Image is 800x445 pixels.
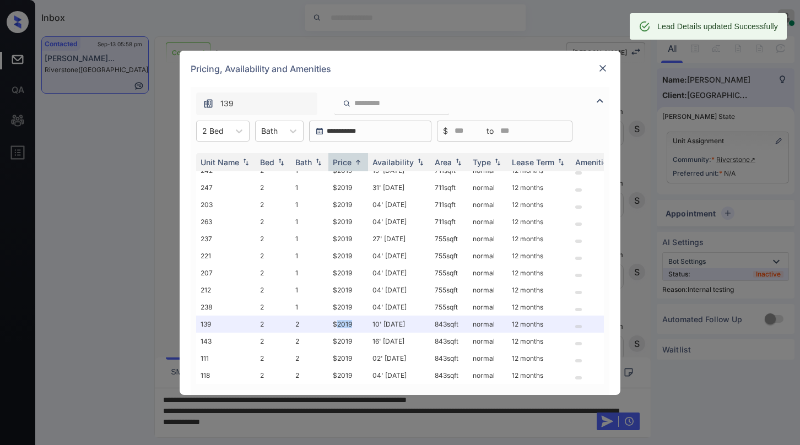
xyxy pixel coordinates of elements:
img: icon-zuma [343,99,351,108]
td: 843 sqft [430,367,468,384]
td: 755 sqft [430,281,468,299]
td: normal [468,213,507,230]
td: 207 [196,264,256,281]
td: 1 [291,230,328,247]
td: 2 [256,213,291,230]
td: 16' [DATE] [368,333,430,350]
td: 12 months [507,213,571,230]
td: 02' [DATE] [368,350,430,367]
td: 2 [256,281,291,299]
td: 1 [291,264,328,281]
td: 755 sqft [430,247,468,264]
td: 238 [196,299,256,316]
td: 263 [196,213,256,230]
td: 04' [DATE] [368,213,430,230]
td: 1 [291,196,328,213]
td: 12 months [507,179,571,196]
td: 2 [256,230,291,247]
td: 12 months [507,264,571,281]
td: $2019 [328,247,368,264]
td: 755 sqft [430,299,468,316]
img: sorting [275,158,287,166]
td: $2019 [328,367,368,384]
span: 139 [220,97,234,110]
td: normal [468,264,507,281]
td: normal [468,247,507,264]
td: 1 [291,247,328,264]
td: 2 [256,333,291,350]
td: 12 months [507,350,571,367]
td: 12 months [507,196,571,213]
div: Price [333,158,352,167]
td: $2019 [328,230,368,247]
td: $2019 [328,179,368,196]
div: Area [435,158,452,167]
td: 04' [DATE] [368,264,430,281]
img: sorting [555,158,566,166]
td: 12 months [507,281,571,299]
td: normal [468,281,507,299]
td: $2019 [328,333,368,350]
td: 2 [291,350,328,367]
td: 843 sqft [430,316,468,333]
td: 04' [DATE] [368,299,430,316]
img: sorting [240,158,251,166]
img: icon-zuma [203,98,214,109]
td: 31' [DATE] [368,179,430,196]
td: normal [468,367,507,384]
td: 12 months [507,316,571,333]
td: 12 months [507,230,571,247]
td: 2 [256,179,291,196]
div: Availability [372,158,414,167]
td: 2 [256,350,291,367]
td: 2 [291,316,328,333]
td: $2019 [328,281,368,299]
td: 1 [291,179,328,196]
td: 12 months [507,299,571,316]
td: 212 [196,281,256,299]
td: 755 sqft [430,264,468,281]
td: normal [468,196,507,213]
img: sorting [313,158,324,166]
td: 843 sqft [430,333,468,350]
td: 1 [291,213,328,230]
img: sorting [415,158,426,166]
div: Lead Details updated Successfully [657,17,778,36]
img: close [597,63,608,74]
td: 2 [256,299,291,316]
td: 203 [196,196,256,213]
img: sorting [353,158,364,166]
td: 12 months [507,247,571,264]
td: normal [468,179,507,196]
td: 04' [DATE] [368,281,430,299]
div: Lease Term [512,158,554,167]
td: 2 [256,367,291,384]
td: 118 [196,367,256,384]
div: Amenities [575,158,612,167]
td: 221 [196,247,256,264]
td: 2 [291,333,328,350]
td: 2 [256,247,291,264]
td: 139 [196,316,256,333]
td: 1 [291,281,328,299]
td: normal [468,333,507,350]
td: 10' [DATE] [368,316,430,333]
img: sorting [492,158,503,166]
td: 04' [DATE] [368,247,430,264]
td: 711 sqft [430,196,468,213]
td: 04' [DATE] [368,367,430,384]
td: 143 [196,333,256,350]
td: $2019 [328,350,368,367]
td: normal [468,230,507,247]
span: $ [443,125,448,137]
div: Bath [295,158,312,167]
td: $2019 [328,299,368,316]
td: 12 months [507,367,571,384]
div: Unit Name [201,158,239,167]
img: icon-zuma [593,94,607,107]
td: 2 [256,316,291,333]
img: sorting [453,158,464,166]
div: Pricing, Availability and Amenities [180,51,620,87]
td: 237 [196,230,256,247]
div: Bed [260,158,274,167]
